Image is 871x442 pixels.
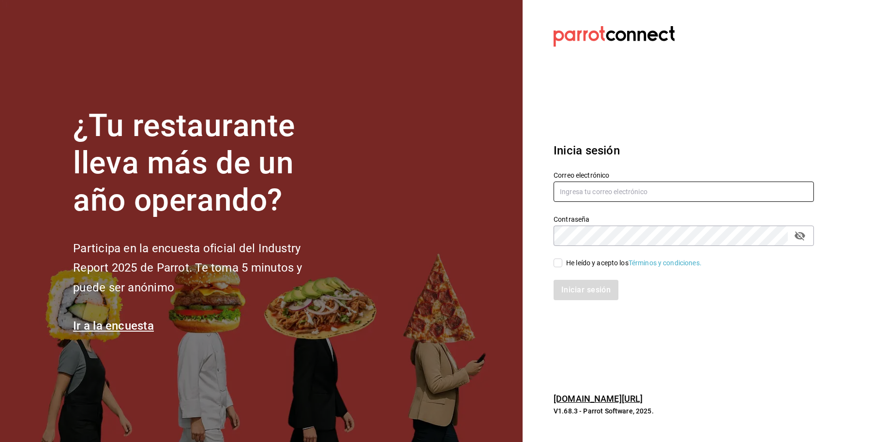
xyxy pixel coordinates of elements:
label: Contraseña [554,216,814,223]
a: Términos y condiciones. [629,259,702,267]
a: Ir a la encuesta [73,319,154,333]
label: Correo electrónico [554,172,814,179]
p: V1.68.3 - Parrot Software, 2025. [554,406,814,416]
h2: Participa en la encuesta oficial del Industry Report 2025 de Parrot. Te toma 5 minutos y puede se... [73,239,334,298]
button: passwordField [792,228,808,244]
a: [DOMAIN_NAME][URL] [554,394,643,404]
input: Ingresa tu correo electrónico [554,182,814,202]
h1: ¿Tu restaurante lleva más de un año operando? [73,107,334,219]
h3: Inicia sesión [554,142,814,159]
div: He leído y acepto los [566,258,702,268]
